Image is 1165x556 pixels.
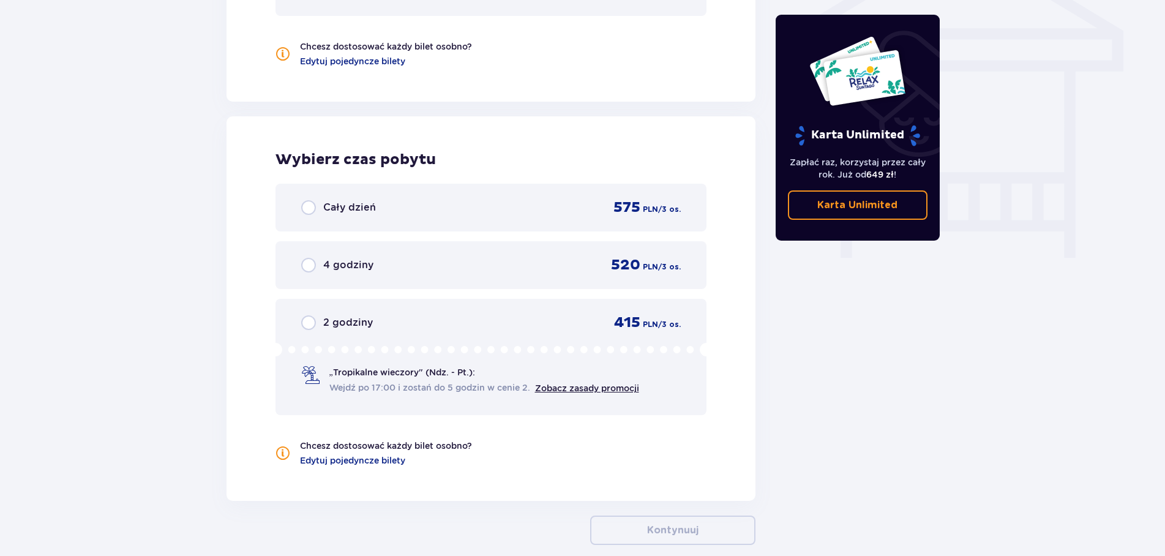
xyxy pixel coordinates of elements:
[794,125,921,146] p: Karta Unlimited
[329,381,530,394] span: Wejdź po 17:00 i zostań do 5 godzin w cenie 2.
[323,316,373,329] span: 2 godziny
[817,198,897,212] p: Karta Unlimited
[611,256,640,274] span: 520
[590,516,755,545] button: Kontynuuj
[866,170,894,179] span: 649 zł
[658,261,681,272] span: / 3 os.
[275,151,707,169] h2: Wybierz czas pobytu
[658,319,681,330] span: / 3 os.
[300,440,472,452] p: Chcesz dostosować każdy bilet osobno?
[809,36,906,107] img: Dwie karty całoroczne do Suntago z napisem 'UNLIMITED RELAX', na białym tle z tropikalnymi liśćmi...
[323,258,373,272] span: 4 godziny
[643,319,658,330] span: PLN
[788,190,927,220] a: Karta Unlimited
[658,204,681,215] span: / 3 os.
[643,261,658,272] span: PLN
[300,40,472,53] p: Chcesz dostosować każdy bilet osobno?
[614,314,640,332] span: 415
[613,198,640,217] span: 575
[788,156,927,181] p: Zapłać raz, korzystaj przez cały rok. Już od !
[300,454,405,467] a: Edytuj pojedyncze bilety
[300,55,405,67] a: Edytuj pojedyncze bilety
[329,366,475,378] span: „Tropikalne wieczory" (Ndz. - Pt.):
[535,383,639,393] a: Zobacz zasady promocji
[643,204,658,215] span: PLN
[323,201,376,214] span: Cały dzień
[647,524,699,537] p: Kontynuuj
